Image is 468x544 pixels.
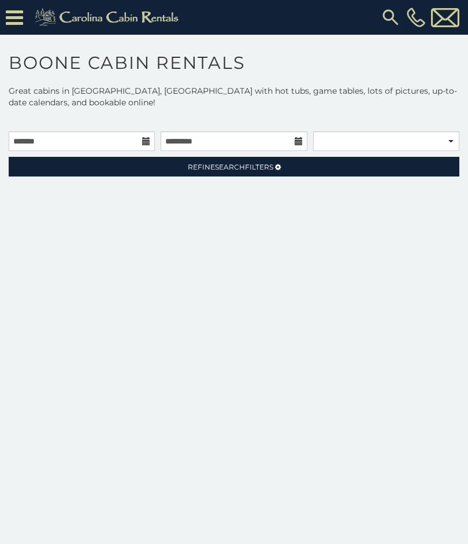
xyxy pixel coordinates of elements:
span: Search [215,163,245,171]
span: Refine Filters [188,163,273,171]
a: [PHONE_NUMBER] [404,8,428,27]
a: RefineSearchFilters [9,157,459,177]
img: search-regular.svg [380,7,401,28]
img: Khaki-logo.png [29,6,188,29]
